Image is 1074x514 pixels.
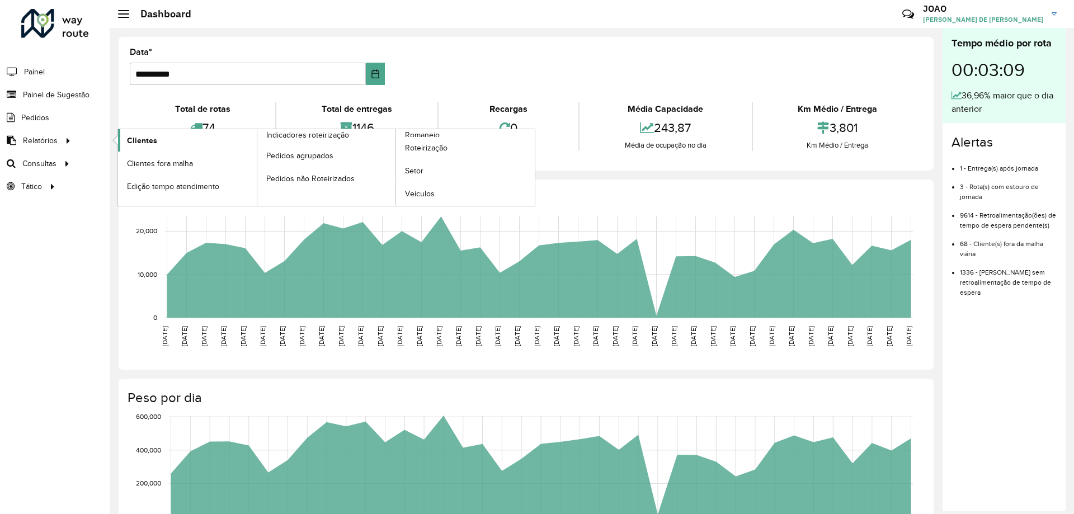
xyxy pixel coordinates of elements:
li: 1 - Entrega(s) após jornada [960,155,1057,173]
text: [DATE] [318,326,325,346]
button: Choose Date [366,63,385,85]
text: [DATE] [514,326,521,346]
text: [DATE] [435,326,442,346]
div: 36,96% maior que o dia anterior [951,89,1057,116]
span: Pedidos não Roteirizados [266,173,355,185]
span: Pedidos agrupados [266,150,333,162]
div: Km Médio / Entrega [756,102,920,116]
h4: Peso por dia [128,390,922,406]
text: [DATE] [239,326,247,346]
div: 1146 [279,116,434,140]
text: [DATE] [846,326,854,346]
div: Média Capacidade [582,102,748,116]
text: [DATE] [611,326,619,346]
li: 68 - Cliente(s) fora da malha viária [960,230,1057,259]
span: Veículos [405,188,435,200]
text: [DATE] [885,326,893,346]
div: Tempo médio por rota [951,36,1057,51]
text: [DATE] [690,326,697,346]
text: [DATE] [416,326,423,346]
a: Edição tempo atendimento [118,175,257,197]
text: [DATE] [357,326,364,346]
text: [DATE] [768,326,775,346]
span: Consultas [22,158,56,169]
li: 3 - Rota(s) com estouro de jornada [960,173,1057,202]
span: Relatórios [23,135,58,147]
span: Roteirização [405,142,447,154]
div: 00:03:09 [951,51,1057,89]
text: [DATE] [474,326,482,346]
text: [DATE] [709,326,717,346]
text: [DATE] [279,326,286,346]
a: Setor [396,160,535,182]
text: 400,000 [136,446,161,454]
text: [DATE] [827,326,834,346]
text: [DATE] [572,326,580,346]
div: Total de rotas [133,102,272,116]
text: [DATE] [748,326,756,346]
text: [DATE] [337,326,345,346]
text: [DATE] [651,326,658,346]
div: 74 [133,116,272,140]
div: Média de ocupação no dia [582,140,748,151]
text: [DATE] [200,326,208,346]
span: Painel de Sugestão [23,89,89,101]
text: [DATE] [729,326,736,346]
text: [DATE] [788,326,795,346]
div: 243,87 [582,116,748,140]
text: [DATE] [592,326,599,346]
text: 20,000 [136,228,157,235]
text: 0 [153,314,157,321]
span: [PERSON_NAME] DE [PERSON_NAME] [923,15,1043,25]
text: [DATE] [161,326,168,346]
a: Indicadores roteirização [118,129,396,206]
a: Pedidos não Roteirizados [257,167,396,190]
text: 600,000 [136,413,161,420]
text: [DATE] [866,326,873,346]
div: 3,801 [756,116,920,140]
text: 10,000 [138,271,157,278]
text: [DATE] [220,326,227,346]
text: [DATE] [376,326,384,346]
a: Roteirização [396,137,535,159]
text: [DATE] [181,326,188,346]
a: Pedidos agrupados [257,144,396,167]
text: [DATE] [807,326,814,346]
a: Clientes fora malha [118,152,257,175]
span: Romaneio [405,129,440,141]
li: 9614 - Retroalimentação(ões) de tempo de espera pendente(s) [960,202,1057,230]
span: Painel [24,66,45,78]
text: [DATE] [533,326,540,346]
a: Contato Rápido [896,2,920,26]
text: 200,000 [136,480,161,487]
text: [DATE] [396,326,403,346]
a: Clientes [118,129,257,152]
text: [DATE] [905,326,912,346]
h3: JOAO [923,3,1043,14]
span: Edição tempo atendimento [127,181,219,192]
div: Km Médio / Entrega [756,140,920,151]
text: [DATE] [631,326,638,346]
text: [DATE] [494,326,501,346]
span: Pedidos [21,112,49,124]
div: Recargas [441,102,576,116]
div: Total de entregas [279,102,434,116]
div: 0 [441,116,576,140]
text: [DATE] [259,326,266,346]
span: Clientes fora malha [127,158,193,169]
a: Romaneio [257,129,535,206]
span: Setor [405,165,423,177]
li: 1336 - [PERSON_NAME] sem retroalimentação de tempo de espera [960,259,1057,298]
label: Data [130,45,152,59]
h2: Dashboard [129,8,191,20]
h4: Alertas [951,134,1057,150]
text: [DATE] [455,326,462,346]
span: Clientes [127,135,157,147]
text: [DATE] [670,326,677,346]
span: Indicadores roteirização [266,129,349,141]
text: [DATE] [298,326,305,346]
text: [DATE] [553,326,560,346]
span: Tático [21,181,42,192]
a: Veículos [396,183,535,205]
